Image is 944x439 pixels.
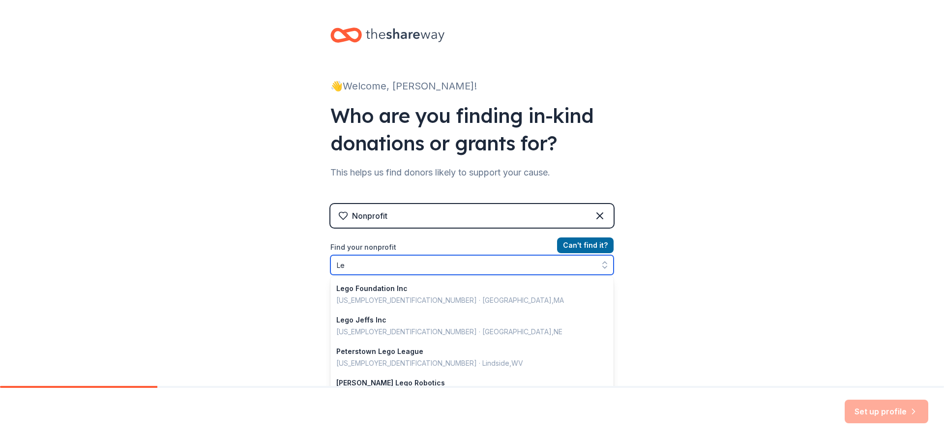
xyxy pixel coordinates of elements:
div: [US_EMPLOYER_IDENTIFICATION_NUMBER] · Lindside , WV [336,357,596,369]
div: Peterstown Lego League [336,346,596,357]
input: Search by name, EIN, or city [330,255,614,275]
div: Lego Jeffs Inc [336,314,596,326]
div: [US_EMPLOYER_IDENTIFICATION_NUMBER] · [GEOGRAPHIC_DATA] , MA [336,294,596,306]
div: [US_EMPLOYER_IDENTIFICATION_NUMBER] · [GEOGRAPHIC_DATA] , NE [336,326,596,338]
div: Lego Foundation Inc [336,283,596,294]
div: [PERSON_NAME] Lego Robotics [336,377,596,389]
